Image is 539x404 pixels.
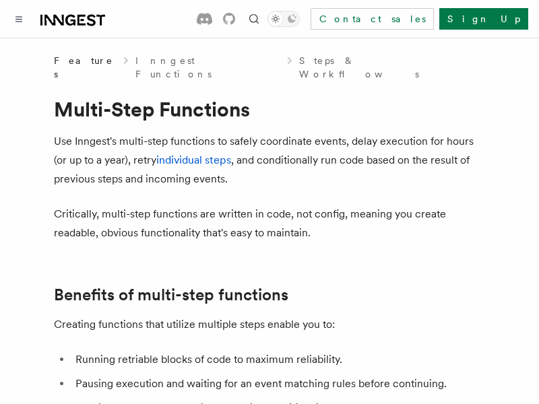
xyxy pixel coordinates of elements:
[246,11,262,27] button: Find something...
[267,11,300,27] button: Toggle dark mode
[54,285,288,304] a: Benefits of multi-step functions
[54,205,485,242] p: Critically, multi-step functions are written in code, not config, meaning you create readable, ob...
[71,374,485,393] li: Pausing execution and waiting for an event matching rules before continuing.
[311,8,434,30] a: Contact sales
[11,11,27,27] button: Toggle navigation
[54,315,485,334] p: Creating functions that utilize multiple steps enable you to:
[439,8,528,30] a: Sign Up
[54,132,485,189] p: Use Inngest's multi-step functions to safely coordinate events, delay execution for hours (or up ...
[135,54,280,81] a: Inngest Functions
[299,54,485,81] a: Steps & Workflows
[71,350,485,369] li: Running retriable blocks of code to maximum reliability.
[54,54,117,81] span: Features
[54,97,485,121] h1: Multi-Step Functions
[156,154,231,166] a: individual steps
